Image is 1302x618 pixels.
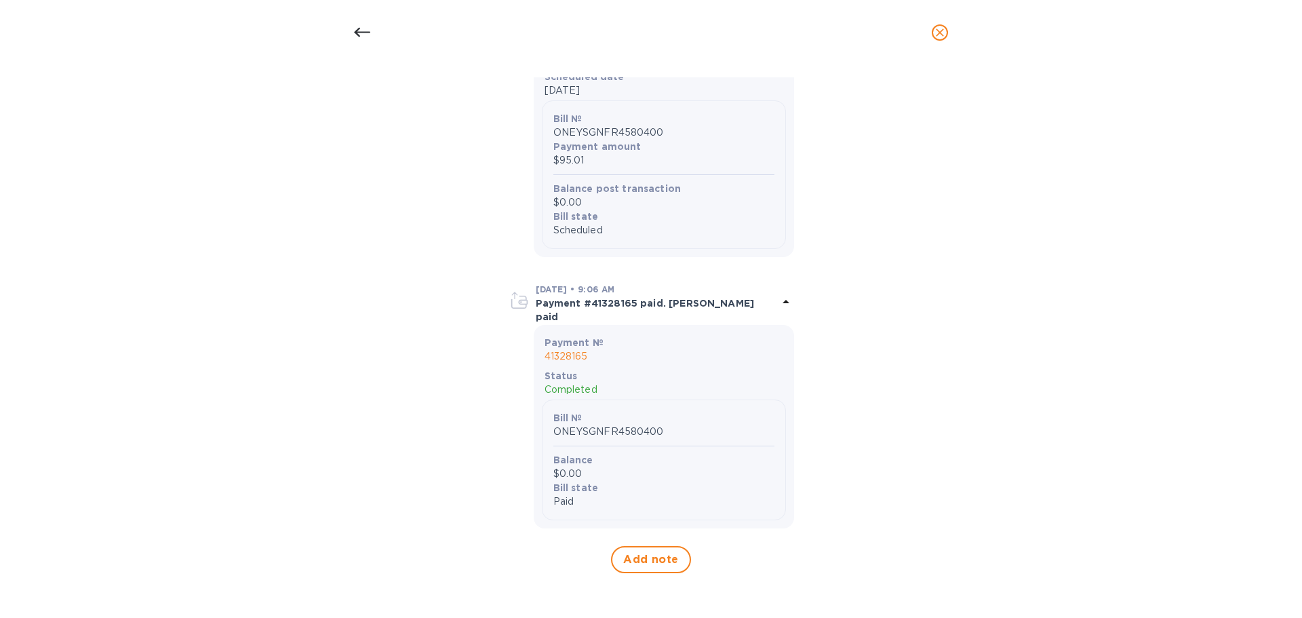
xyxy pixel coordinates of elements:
[924,16,956,49] button: close
[553,412,583,423] b: Bill №
[553,141,642,152] b: Payment amount
[553,467,774,481] p: $0.00
[553,455,593,465] b: Balance
[553,495,774,509] p: Paid
[545,71,625,82] b: Scheduled date
[536,296,778,324] p: Payment #41328165 paid. [PERSON_NAME] paid
[553,211,599,222] b: Bill state
[553,183,682,194] b: Balance post transaction
[623,552,679,568] span: Add note
[536,284,615,294] b: [DATE] • 9:06 AM
[545,83,783,98] p: [DATE]
[553,153,774,168] p: $95.01
[553,425,774,439] p: ONEYSGNFR4580400
[509,282,794,325] div: [DATE] • 9:06 AMPayment #41328165 paid. [PERSON_NAME] paid
[553,482,599,493] b: Bill state
[553,223,774,237] p: Scheduled
[545,337,604,348] b: Payment №
[553,125,774,140] p: ONEYSGNFR4580400
[545,370,578,381] b: Status
[545,383,783,397] p: Completed
[553,113,583,124] b: Bill №
[553,195,774,210] p: $0.00
[545,349,783,364] p: 41328165
[611,546,691,573] button: Add note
